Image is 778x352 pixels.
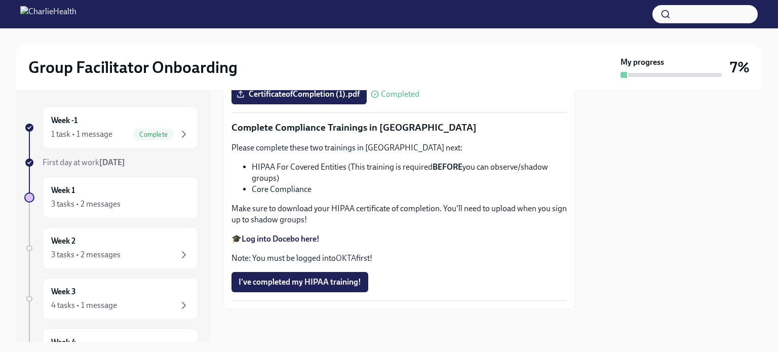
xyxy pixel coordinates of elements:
a: Week 13 tasks • 2 messages [24,176,199,219]
img: CharlieHealth [20,6,76,22]
a: Log into Docebo here! [242,234,320,244]
h6: Week -1 [51,115,77,126]
p: Please complete these two trainings in [GEOGRAPHIC_DATA] next: [231,142,567,153]
span: First day at work [43,158,125,167]
span: Complete [133,131,174,138]
div: 1 task • 1 message [51,129,112,140]
button: I've completed my HIPAA training! [231,272,368,292]
li: HIPAA For Covered Entities (This training is required you can observe/shadow groups) [252,162,567,184]
a: Week -11 task • 1 messageComplete [24,106,199,149]
div: 4 tasks • 1 message [51,300,117,311]
div: 3 tasks • 2 messages [51,199,121,210]
a: OKTA [336,253,356,263]
a: First day at work[DATE] [24,157,199,168]
p: Complete Compliance Trainings in [GEOGRAPHIC_DATA] [231,121,567,134]
strong: BEFORE [433,162,462,172]
h6: Week 2 [51,236,75,247]
h6: Week 1 [51,185,75,196]
span: CertificateofCompletion (1).pdf [239,89,360,99]
label: CertificateofCompletion (1).pdf [231,84,367,104]
a: Week 34 tasks • 1 message [24,278,199,320]
span: I've completed my HIPAA training! [239,277,361,287]
a: Week 23 tasks • 2 messages [24,227,199,269]
h2: Group Facilitator Onboarding [28,57,238,77]
div: 3 tasks • 2 messages [51,249,121,260]
li: Core Compliance [252,184,567,195]
h3: 7% [730,58,750,76]
p: 🎓 [231,233,567,245]
h6: Week 4 [51,337,76,348]
strong: My progress [620,57,664,68]
h6: Week 3 [51,286,76,297]
span: Completed [381,90,419,98]
p: Note: You must be logged into first! [231,253,567,264]
p: Make sure to download your HIPAA certificate of completion. You'll need to upload when you sign u... [231,203,567,225]
strong: [DATE] [99,158,125,167]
